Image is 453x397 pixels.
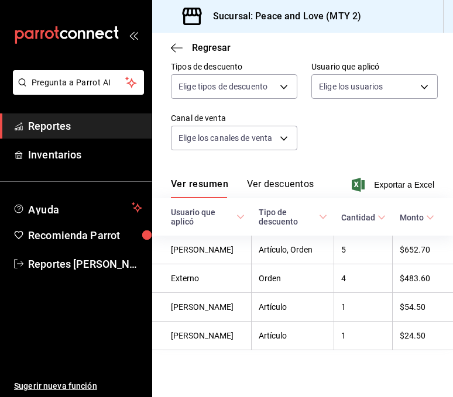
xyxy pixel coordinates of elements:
[319,81,383,92] span: Elige los usuarios
[28,201,127,215] span: Ayuda
[32,77,126,89] span: Pregunta a Parrot AI
[28,118,142,134] span: Reportes
[252,293,334,322] th: Artículo
[192,42,231,53] span: Regresar
[129,30,138,40] button: open_drawer_menu
[171,63,297,71] label: Tipos de descuento
[171,208,245,226] span: Usuario que aplicó
[400,213,434,222] span: Monto
[311,63,438,71] label: Usuario que aplicó
[334,322,393,350] th: 1
[393,322,453,350] th: $24.50
[28,147,142,163] span: Inventarios
[334,264,393,293] th: 4
[259,208,327,226] span: Tipo de descuento
[13,70,144,95] button: Pregunta a Parrot AI
[28,256,142,272] span: Reportes [PERSON_NAME]
[152,264,252,293] th: Externo
[393,264,453,293] th: $483.60
[171,178,228,198] button: Ver resumen
[393,293,453,322] th: $54.50
[152,236,252,264] th: [PERSON_NAME]
[354,178,434,192] button: Exportar a Excel
[28,227,142,243] span: Recomienda Parrot
[252,264,334,293] th: Orden
[179,132,272,144] span: Elige los canales de venta
[152,293,252,322] th: [PERSON_NAME]
[8,85,144,97] a: Pregunta a Parrot AI
[252,322,334,350] th: Artículo
[341,213,386,222] span: Cantidad
[152,322,252,350] th: [PERSON_NAME]
[171,114,297,122] label: Canal de venta
[171,178,314,198] div: navigation tabs
[393,236,453,264] th: $652.70
[14,380,142,392] span: Sugerir nueva función
[334,293,393,322] th: 1
[204,9,361,23] h3: Sucursal: Peace and Love (MTY 2)
[247,178,314,198] button: Ver descuentos
[334,236,393,264] th: 5
[179,81,267,92] span: Elige tipos de descuento
[171,42,231,53] button: Regresar
[252,236,334,264] th: Artículo, Orden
